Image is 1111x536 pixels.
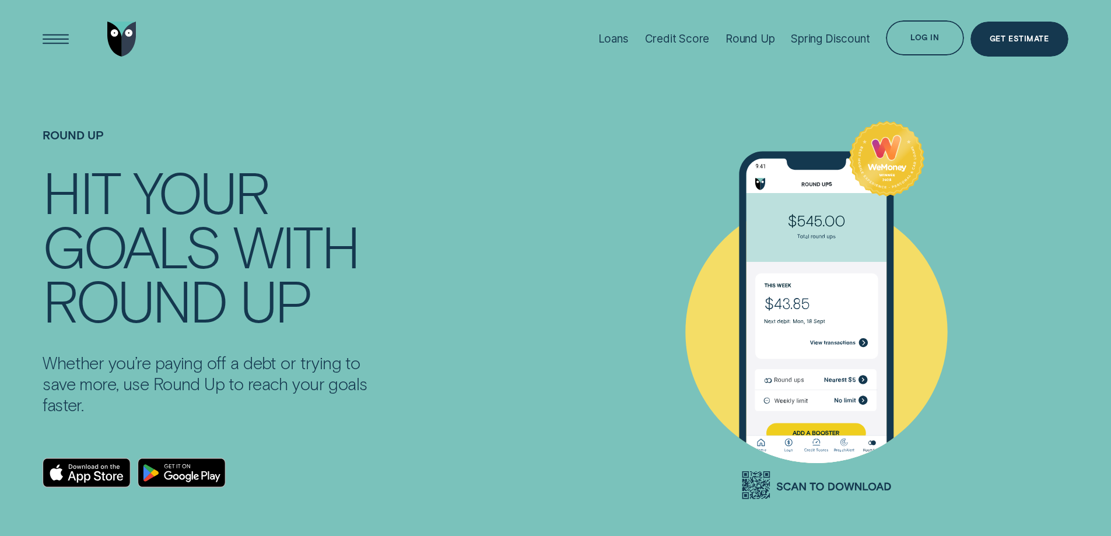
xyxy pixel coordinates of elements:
h1: Round Up [43,128,380,164]
p: Whether you’re paying off a debt or trying to save more, use Round Up to reach your goals faster. [43,352,380,415]
img: Wisr [107,22,136,57]
div: HIT [43,164,120,218]
div: GOALS [43,218,220,272]
button: Log in [886,20,963,55]
a: Android App on Google Play [138,458,226,488]
div: Loans [598,32,629,45]
div: WITH [233,218,358,272]
div: ROUND [43,272,226,327]
h4: HIT YOUR GOALS WITH ROUND UP [43,164,380,327]
div: Credit Score [645,32,710,45]
div: UP [240,272,310,327]
div: Spring Discount [791,32,870,45]
div: YOUR [133,164,268,218]
a: Get Estimate [970,22,1068,57]
div: Round Up [726,32,775,45]
button: Open Menu [38,22,73,57]
a: Download on the App Store [43,458,131,488]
